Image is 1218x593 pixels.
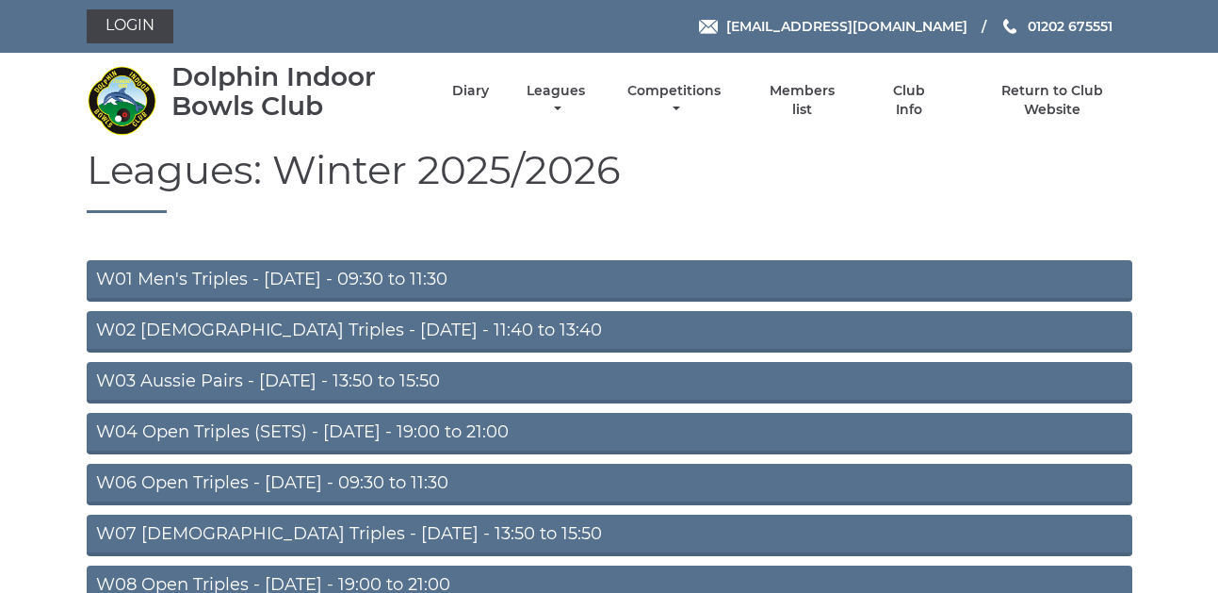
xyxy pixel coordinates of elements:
a: W01 Men's Triples - [DATE] - 09:30 to 11:30 [87,260,1132,302]
span: [EMAIL_ADDRESS][DOMAIN_NAME] [726,18,967,35]
a: W04 Open Triples (SETS) - [DATE] - 19:00 to 21:00 [87,413,1132,454]
a: Email [EMAIL_ADDRESS][DOMAIN_NAME] [699,16,967,37]
a: Members list [758,82,845,119]
a: Phone us 01202 675551 [1000,16,1112,37]
a: W06 Open Triples - [DATE] - 09:30 to 11:30 [87,464,1132,505]
h1: Leagues: Winter 2025/2026 [87,148,1132,213]
a: Leagues [522,82,590,119]
a: Competitions [624,82,726,119]
img: Dolphin Indoor Bowls Club [87,65,157,136]
a: Login [87,9,173,43]
a: Return to Club Website [972,82,1131,119]
a: W03 Aussie Pairs - [DATE] - 13:50 to 15:50 [87,362,1132,404]
a: Diary [452,82,489,100]
a: W02 [DEMOGRAPHIC_DATA] Triples - [DATE] - 11:40 to 13:40 [87,311,1132,353]
a: Club Info [879,82,940,119]
a: W07 [DEMOGRAPHIC_DATA] Triples - [DATE] - 13:50 to 15:50 [87,515,1132,556]
div: Dolphin Indoor Bowls Club [171,62,419,121]
img: Phone us [1003,19,1016,34]
span: 01202 675551 [1028,18,1112,35]
img: Email [699,20,718,34]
